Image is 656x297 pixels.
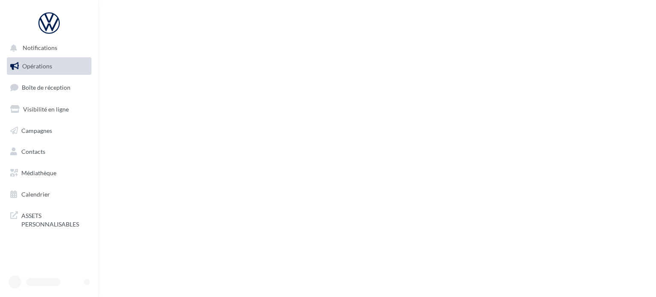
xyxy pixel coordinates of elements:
[23,106,69,113] span: Visibilité en ligne
[21,148,45,155] span: Contacts
[21,191,50,198] span: Calendrier
[5,100,93,118] a: Visibilité en ligne
[5,57,93,75] a: Opérations
[22,84,70,91] span: Boîte de réception
[5,206,93,232] a: ASSETS PERSONNALISABLES
[5,122,93,140] a: Campagnes
[5,143,93,161] a: Contacts
[23,44,57,52] span: Notifications
[5,78,93,97] a: Boîte de réception
[21,126,52,134] span: Campagnes
[22,62,52,70] span: Opérations
[5,185,93,203] a: Calendrier
[21,210,88,228] span: ASSETS PERSONNALISABLES
[21,169,56,176] span: Médiathèque
[5,164,93,182] a: Médiathèque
